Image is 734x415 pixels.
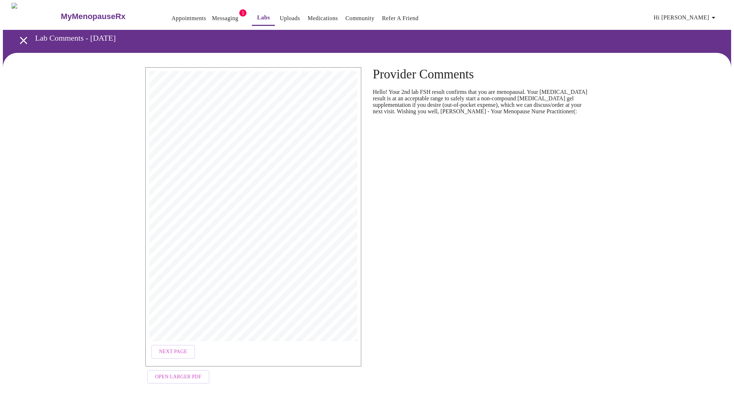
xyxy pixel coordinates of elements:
a: Refer a Friend [382,13,419,23]
span: Open Larger PDF [155,373,201,382]
button: Uploads [277,11,303,26]
button: Refer a Friend [379,11,422,26]
h3: Lab Comments - [DATE] [35,33,694,43]
span: Next Page [159,347,187,356]
button: Open Larger PDF [147,370,209,384]
button: Medications [305,11,341,26]
a: Labs [257,13,270,23]
img: MyMenopauseRx Logo [12,3,60,30]
button: Labs [252,10,275,26]
span: Hi [PERSON_NAME] [654,13,718,23]
p: Hello! Your 2nd lab FSH result confirms that you are menopausal. Your [MEDICAL_DATA] result is at... [373,89,589,115]
a: Messaging [212,13,238,23]
button: Community [343,11,377,26]
h4: Provider Comments [373,67,589,82]
button: open drawer [13,30,34,51]
button: Appointments [169,11,209,26]
button: Messaging [209,11,241,26]
a: Medications [308,13,338,23]
a: Uploads [280,13,300,23]
h3: MyMenopauseRx [61,12,126,21]
a: Appointments [172,13,206,23]
button: Hi [PERSON_NAME] [651,10,721,25]
a: MyMenopauseRx [60,4,154,29]
span: 1 [239,9,246,17]
button: Next Page [151,345,195,359]
a: Community [345,13,375,23]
